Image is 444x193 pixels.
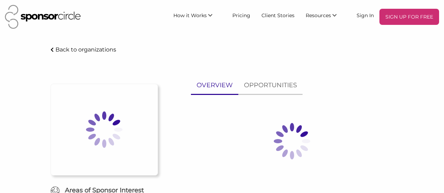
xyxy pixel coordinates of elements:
p: OPPORTUNITIES [244,80,297,90]
p: SIGN UP FOR FREE [382,12,436,22]
li: How it Works [168,9,227,25]
a: Sign In [351,9,379,21]
img: Loading spinner [257,106,327,176]
p: OVERVIEW [197,80,233,90]
span: How it Works [173,12,207,19]
img: Sponsor Circle Logo [5,5,81,29]
li: Resources [300,9,351,25]
a: Pricing [227,9,256,21]
img: Loading spinner [69,95,139,165]
p: Back to organizations [55,46,116,53]
a: Client Stories [256,9,300,21]
span: Resources [306,12,331,19]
